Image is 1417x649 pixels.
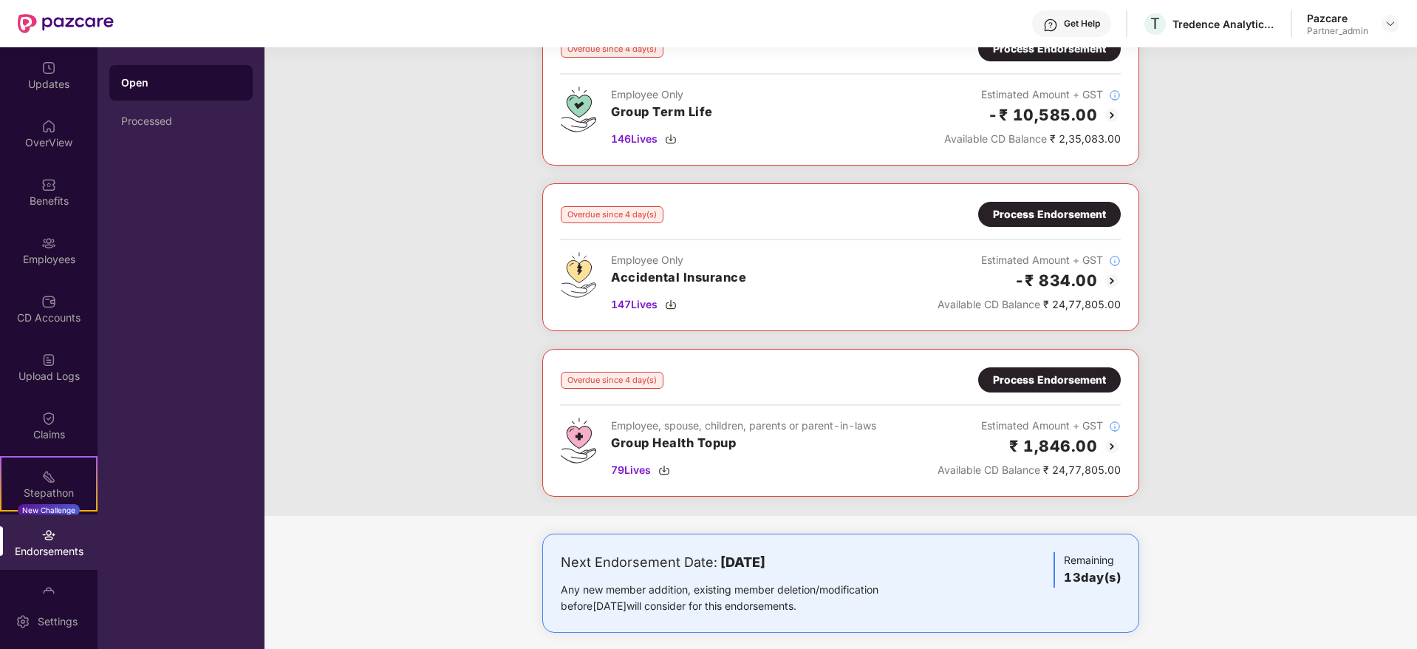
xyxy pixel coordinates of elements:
span: Available CD Balance [938,298,1040,310]
img: svg+xml;base64,PHN2ZyBpZD0iQmFjay0yMHgyMCIgeG1sbnM9Imh0dHA6Ly93d3cudzMub3JnLzIwMDAvc3ZnIiB3aWR0aD... [1103,438,1121,455]
img: svg+xml;base64,PHN2ZyBpZD0iVXBkYXRlZCIgeG1sbnM9Imh0dHA6Ly93d3cudzMub3JnLzIwMDAvc3ZnIiB3aWR0aD0iMj... [41,61,56,75]
div: Pazcare [1307,11,1368,25]
img: svg+xml;base64,PHN2ZyBpZD0iRG93bmxvYWQtMzJ4MzIiIHhtbG5zPSJodHRwOi8vd3d3LnczLm9yZy8yMDAwL3N2ZyIgd2... [665,133,677,145]
img: svg+xml;base64,PHN2ZyBpZD0iRG93bmxvYWQtMzJ4MzIiIHhtbG5zPSJodHRwOi8vd3d3LnczLm9yZy8yMDAwL3N2ZyIgd2... [658,464,670,476]
img: svg+xml;base64,PHN2ZyBpZD0iQmFjay0yMHgyMCIgeG1sbnM9Imh0dHA6Ly93d3cudzMub3JnLzIwMDAvc3ZnIiB3aWR0aD... [1103,272,1121,290]
img: svg+xml;base64,PHN2ZyBpZD0iSGVscC0zMngzMiIgeG1sbnM9Imh0dHA6Ly93d3cudzMub3JnLzIwMDAvc3ZnIiB3aWR0aD... [1043,18,1058,33]
div: Open [121,75,241,90]
h2: -₹ 834.00 [1014,268,1098,293]
div: Employee Only [611,86,713,103]
div: Any new member addition, existing member deletion/modification before [DATE] will consider for th... [561,582,925,614]
div: Processed [121,115,241,127]
span: 146 Lives [611,131,658,147]
img: New Pazcare Logo [18,14,114,33]
span: Available CD Balance [938,463,1040,476]
div: New Challenge [18,504,80,516]
div: ₹ 24,77,805.00 [938,462,1121,478]
img: svg+xml;base64,PHN2ZyBpZD0iRW1wbG95ZWVzIiB4bWxucz0iaHR0cDovL3d3dy53My5vcmcvMjAwMC9zdmciIHdpZHRoPS... [41,236,56,251]
img: svg+xml;base64,PHN2ZyBpZD0iU2V0dGluZy0yMHgyMCIgeG1sbnM9Imh0dHA6Ly93d3cudzMub3JnLzIwMDAvc3ZnIiB3aW... [16,614,30,629]
img: svg+xml;base64,PHN2ZyBpZD0iRW5kb3JzZW1lbnRzIiB4bWxucz0iaHR0cDovL3d3dy53My5vcmcvMjAwMC9zdmciIHdpZH... [41,528,56,543]
img: svg+xml;base64,PHN2ZyB4bWxucz0iaHR0cDovL3d3dy53My5vcmcvMjAwMC9zdmciIHdpZHRoPSIyMSIgaGVpZ2h0PSIyMC... [41,469,56,484]
h2: ₹ 1,846.00 [1009,434,1097,458]
h3: Group Term Life [611,103,713,122]
div: ₹ 24,77,805.00 [938,296,1121,313]
div: Employee Only [611,252,746,268]
div: Process Endorsement [993,206,1106,222]
div: Overdue since 4 day(s) [561,41,663,58]
div: Partner_admin [1307,25,1368,37]
h3: Group Health Topup [611,434,876,453]
div: Estimated Amount + GST [944,86,1121,103]
img: svg+xml;base64,PHN2ZyBpZD0iSW5mb18tXzMyeDMyIiBkYXRhLW5hbWU9IkluZm8gLSAzMngzMiIgeG1sbnM9Imh0dHA6Ly... [1109,89,1121,101]
img: svg+xml;base64,PHN2ZyBpZD0iSW5mb18tXzMyeDMyIiBkYXRhLW5hbWU9IkluZm8gLSAzMngzMiIgeG1sbnM9Imh0dHA6Ly... [1109,421,1121,432]
h3: Accidental Insurance [611,268,746,288]
div: Process Endorsement [993,41,1106,57]
span: Available CD Balance [944,132,1047,145]
img: svg+xml;base64,PHN2ZyBpZD0iQmFjay0yMHgyMCIgeG1sbnM9Imh0dHA6Ly93d3cudzMub3JnLzIwMDAvc3ZnIiB3aWR0aD... [1103,106,1121,124]
b: [DATE] [720,554,765,570]
div: Employee, spouse, children, parents or parent-in-laws [611,418,876,434]
img: svg+xml;base64,PHN2ZyBpZD0iQmVuZWZpdHMiIHhtbG5zPSJodHRwOi8vd3d3LnczLm9yZy8yMDAwL3N2ZyIgd2lkdGg9Ij... [41,177,56,192]
h2: -₹ 10,585.00 [988,103,1097,127]
div: Tredence Analytics Solutions Private Limited [1172,17,1276,31]
div: Process Endorsement [993,372,1106,388]
img: svg+xml;base64,PHN2ZyBpZD0iTXlfT3JkZXJzIiBkYXRhLW5hbWU9Ik15IE9yZGVycyIgeG1sbnM9Imh0dHA6Ly93d3cudz... [41,586,56,601]
img: svg+xml;base64,PHN2ZyB4bWxucz0iaHR0cDovL3d3dy53My5vcmcvMjAwMC9zdmciIHdpZHRoPSI0OS4zMjEiIGhlaWdodD... [561,252,596,298]
div: Estimated Amount + GST [938,252,1121,268]
img: svg+xml;base64,PHN2ZyBpZD0iQ2xhaW0iIHhtbG5zPSJodHRwOi8vd3d3LnczLm9yZy8yMDAwL3N2ZyIgd2lkdGg9IjIwIi... [41,411,56,426]
div: Get Help [1064,18,1100,30]
img: svg+xml;base64,PHN2ZyBpZD0iSW5mb18tXzMyeDMyIiBkYXRhLW5hbWU9IkluZm8gLSAzMngzMiIgeG1sbnM9Imh0dHA6Ly... [1109,255,1121,267]
div: ₹ 2,35,083.00 [944,131,1121,147]
img: svg+xml;base64,PHN2ZyB4bWxucz0iaHR0cDovL3d3dy53My5vcmcvMjAwMC9zdmciIHdpZHRoPSI0Ny43MTQiIGhlaWdodD... [561,418,596,463]
div: Overdue since 4 day(s) [561,372,663,389]
span: 147 Lives [611,296,658,313]
div: Next Endorsement Date: [561,552,925,573]
span: T [1150,15,1160,33]
div: Stepathon [1,486,96,500]
img: svg+xml;base64,PHN2ZyB4bWxucz0iaHR0cDovL3d3dy53My5vcmcvMjAwMC9zdmciIHdpZHRoPSI0Ny43MTQiIGhlaWdodD... [561,86,596,132]
div: Overdue since 4 day(s) [561,206,663,223]
div: Estimated Amount + GST [938,418,1121,434]
img: svg+xml;base64,PHN2ZyBpZD0iQ0RfQWNjb3VudHMiIGRhdGEtbmFtZT0iQ0QgQWNjb3VudHMiIHhtbG5zPSJodHRwOi8vd3... [41,294,56,309]
img: svg+xml;base64,PHN2ZyBpZD0iRG93bmxvYWQtMzJ4MzIiIHhtbG5zPSJodHRwOi8vd3d3LnczLm9yZy8yMDAwL3N2ZyIgd2... [665,299,677,310]
div: Settings [33,614,82,629]
span: 79 Lives [611,462,651,478]
div: Remaining [1054,552,1121,588]
img: svg+xml;base64,PHN2ZyBpZD0iRHJvcGRvd24tMzJ4MzIiIHhtbG5zPSJodHRwOi8vd3d3LnczLm9yZy8yMDAwL3N2ZyIgd2... [1384,18,1396,30]
h3: 13 day(s) [1064,568,1121,588]
img: svg+xml;base64,PHN2ZyBpZD0iSG9tZSIgeG1sbnM9Imh0dHA6Ly93d3cudzMub3JnLzIwMDAvc3ZnIiB3aWR0aD0iMjAiIG... [41,119,56,134]
img: svg+xml;base64,PHN2ZyBpZD0iVXBsb2FkX0xvZ3MiIGRhdGEtbmFtZT0iVXBsb2FkIExvZ3MiIHhtbG5zPSJodHRwOi8vd3... [41,353,56,367]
